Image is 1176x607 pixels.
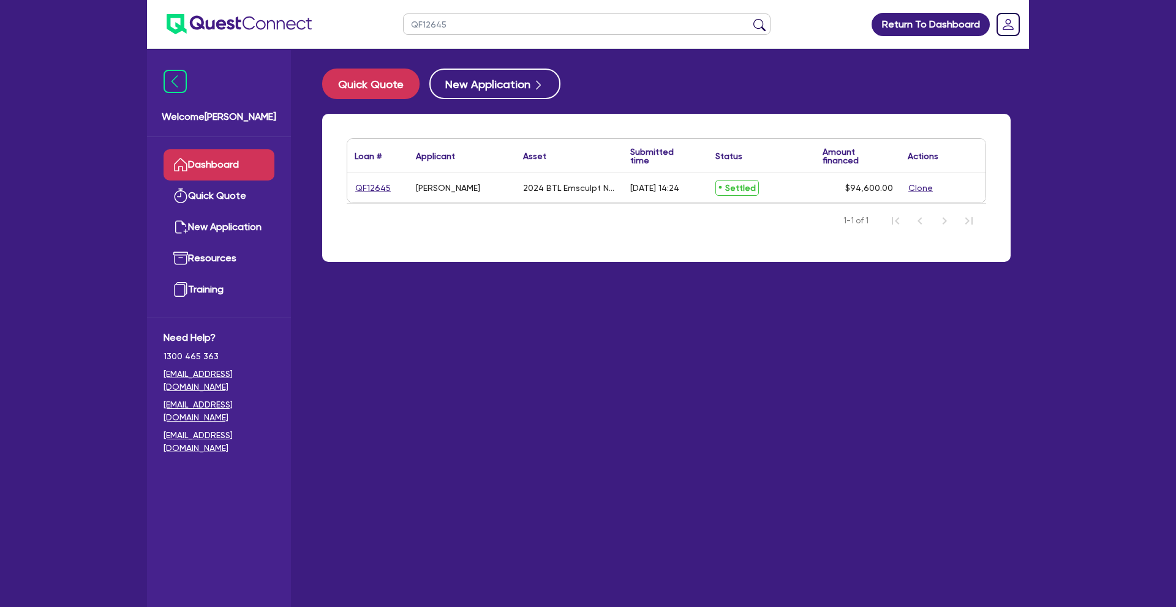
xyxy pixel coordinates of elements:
a: Resources [164,243,274,274]
img: new-application [173,220,188,234]
div: Applicant [416,152,455,160]
button: Last Page [957,209,981,233]
img: quest-connect-logo-blue [167,14,312,34]
div: 2024 BTL Emsculpt Neo [523,183,616,193]
div: [DATE] 14:24 [630,183,679,193]
input: Search by name, application ID or mobile number... [403,13,771,35]
a: [EMAIL_ADDRESS][DOMAIN_NAME] [164,429,274,455]
div: Amount financed [823,147,893,165]
img: quick-quote [173,188,188,203]
span: 1-1 of 1 [843,215,869,227]
a: Quick Quote [322,69,429,99]
div: Asset [523,152,546,160]
button: First Page [883,209,908,233]
a: [EMAIL_ADDRESS][DOMAIN_NAME] [164,368,274,393]
a: QF12645 [355,181,391,195]
a: New Application [164,212,274,243]
div: Status [715,152,742,160]
span: Welcome [PERSON_NAME] [162,110,276,124]
button: Clone [908,181,933,195]
span: 1300 465 363 [164,350,274,363]
a: [EMAIL_ADDRESS][DOMAIN_NAME] [164,398,274,424]
img: training [173,282,188,297]
span: Need Help? [164,330,274,345]
a: Training [164,274,274,305]
img: resources [173,251,188,266]
img: icon-menu-close [164,70,187,93]
div: Actions [908,152,938,160]
a: Dropdown toggle [992,9,1024,40]
span: Settled [715,180,759,196]
div: [PERSON_NAME] [416,183,480,193]
div: Loan # [355,152,382,160]
button: Quick Quote [322,69,420,99]
button: Next Page [932,209,957,233]
button: Previous Page [908,209,932,233]
button: New Application [429,69,560,99]
a: Dashboard [164,149,274,181]
span: $94,600.00 [845,183,893,193]
a: Return To Dashboard [872,13,990,36]
div: Submitted time [630,147,690,165]
a: Quick Quote [164,181,274,212]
